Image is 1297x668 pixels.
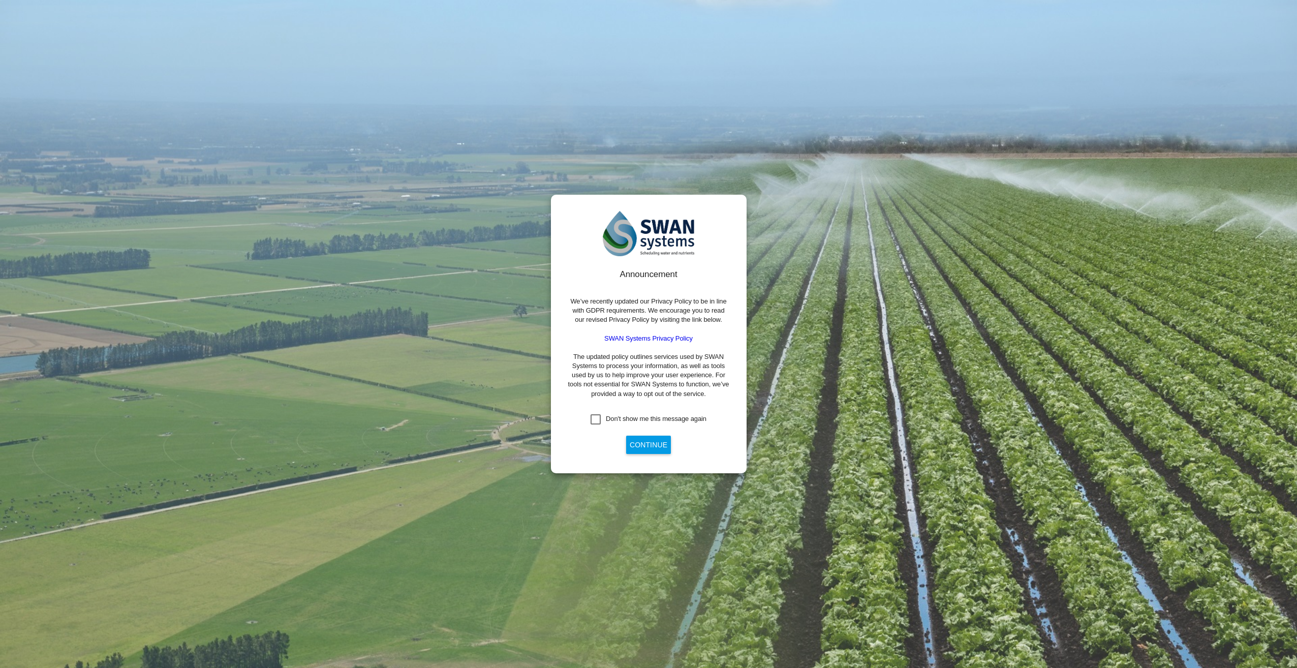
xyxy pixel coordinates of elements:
div: Announcement [567,268,730,281]
md-checkbox: Don't show me this message again [591,414,706,424]
button: Continue [626,436,671,454]
div: Don't show me this message again [606,414,706,423]
span: We’ve recently updated our Privacy Policy to be in line with GDPR requirements. We encourage you ... [570,297,726,323]
img: SWAN-Landscape-Logo-Colour.png [603,211,694,256]
span: The updated policy outlines services used by SWAN Systems to process your information, as well as... [568,353,729,398]
a: SWAN Systems Privacy Policy [604,335,693,342]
